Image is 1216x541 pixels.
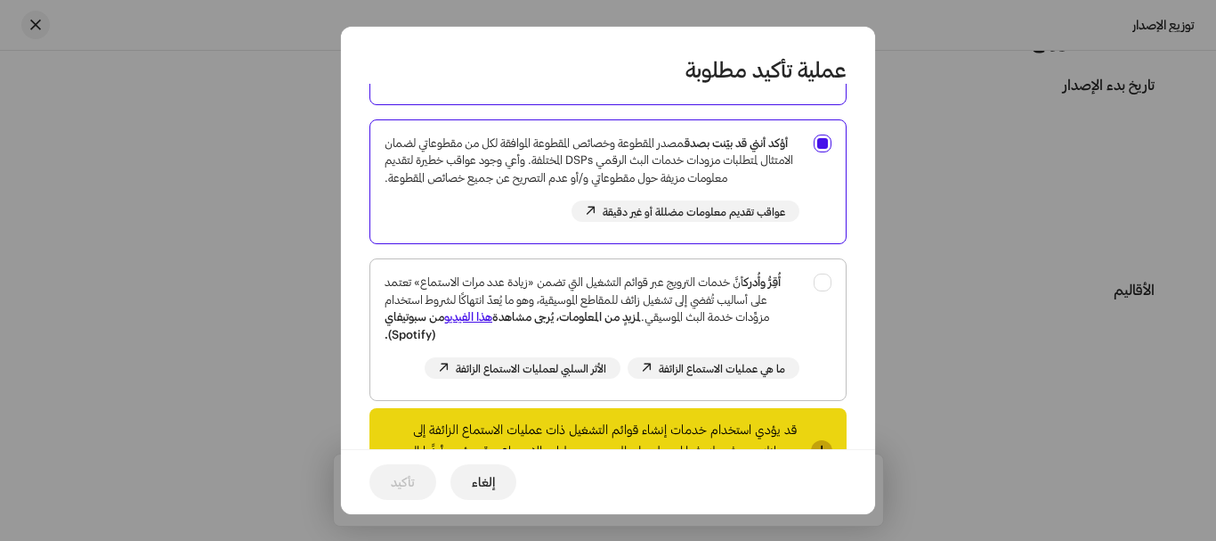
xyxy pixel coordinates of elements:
[450,464,516,500] button: إلغاء
[384,419,797,483] div: قد يؤدي استخدام خدمات إنشاء قوائم التشغيل ذات عمليات الاستماع الزائفة إلى حرمانك من فرصك في الحصو...
[385,309,641,341] strong: لمزيدٍ من المعلومات، يُرجى مشاهدة من سبوتيفاي (Spotify).
[603,205,785,217] span: عواقب تقديم معلومات مضللة أو غير دقيقة
[456,362,606,374] span: الأثر السلبي لعمليات الاستماع الزائفة
[743,275,781,289] strong: أُقِرُّ وأُدرك
[685,135,788,150] strong: أؤكد أنني قد بيّنت بصدق
[369,258,847,401] p-togglebutton: أُقِرُّ وأُدركأنَّ خدمات الترويج عبر قوائم التشغيل التي تضمن «زيادة عدد مرات الاستماع» تعتمد على ...
[472,464,495,500] span: إلغاء
[385,274,799,343] div: أنَّ خدمات الترويج عبر قوائم التشغيل التي تضمن «زيادة عدد مرات الاستماع» تعتمد على أساليب تُفضي إ...
[659,362,785,374] span: ما هي عمليات الاستماع الزائفة
[369,119,847,245] p-togglebutton: أؤكد أنني قد بيّنت بصدقمصدر المقطوعة وخصائص المقطوعة الموافقة لكل من مقطوعاتي لضمان الامتثال لمتط...
[685,55,847,84] span: عملية تأكيد مطلوبة
[369,464,436,500] button: تأكيد
[444,309,492,324] a: هذا الفيديو
[391,464,415,500] span: تأكيد
[385,135,799,187] div: مصدر المقطوعة وخصائص المقطوعة الموافقة لكل من مقطوعاتي لضمان الامتثال لمتطلبات مزودات خدمات البث ...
